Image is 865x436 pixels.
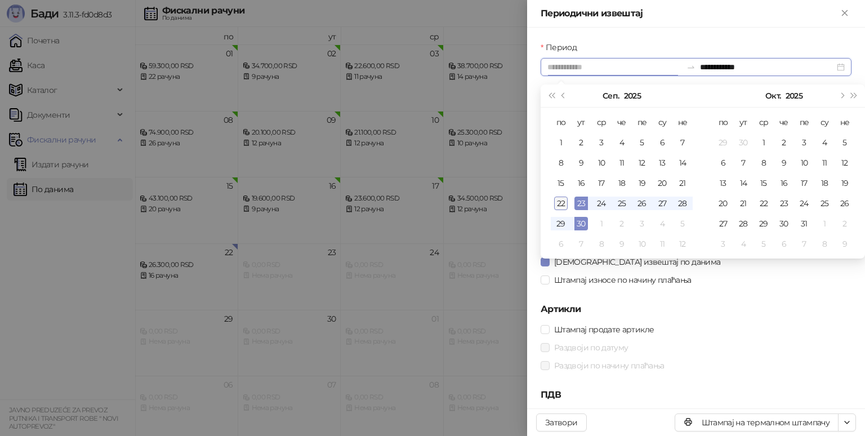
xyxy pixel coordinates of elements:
[571,213,591,234] td: 2025-09-30
[551,112,571,132] th: по
[550,341,632,354] span: Раздвоји по датуму
[571,112,591,132] th: ут
[794,234,814,254] td: 2025-11-07
[716,237,730,251] div: 3
[574,237,588,251] div: 7
[737,237,750,251] div: 4
[713,153,733,173] td: 2025-10-06
[551,173,571,193] td: 2025-09-15
[591,213,612,234] td: 2025-10-01
[595,136,608,149] div: 3
[838,237,851,251] div: 9
[615,176,628,190] div: 18
[794,173,814,193] td: 2025-10-17
[652,193,672,213] td: 2025-09-27
[635,156,649,170] div: 12
[574,217,588,230] div: 30
[571,173,591,193] td: 2025-09-16
[753,112,774,132] th: ср
[797,176,811,190] div: 17
[615,237,628,251] div: 9
[595,237,608,251] div: 8
[603,84,619,107] button: Изабери месец
[554,136,568,149] div: 1
[733,112,753,132] th: ут
[777,237,791,251] div: 6
[672,234,693,254] td: 2025-10-12
[612,173,632,193] td: 2025-09-18
[774,234,794,254] td: 2025-11-06
[571,153,591,173] td: 2025-09-09
[676,156,689,170] div: 14
[737,176,750,190] div: 14
[672,112,693,132] th: не
[672,193,693,213] td: 2025-09-28
[797,197,811,210] div: 24
[797,237,811,251] div: 7
[716,176,730,190] div: 13
[713,173,733,193] td: 2025-10-13
[652,234,672,254] td: 2025-10-11
[632,153,652,173] td: 2025-09-12
[814,132,835,153] td: 2025-10-04
[733,153,753,173] td: 2025-10-07
[838,136,851,149] div: 5
[571,132,591,153] td: 2025-09-02
[794,132,814,153] td: 2025-10-03
[835,193,855,213] td: 2025-10-26
[774,193,794,213] td: 2025-10-23
[733,173,753,193] td: 2025-10-14
[612,234,632,254] td: 2025-10-09
[794,213,814,234] td: 2025-10-31
[835,173,855,193] td: 2025-10-19
[794,153,814,173] td: 2025-10-10
[615,156,628,170] div: 11
[551,234,571,254] td: 2025-10-06
[591,153,612,173] td: 2025-09-10
[632,193,652,213] td: 2025-09-26
[777,156,791,170] div: 9
[551,213,571,234] td: 2025-09-29
[676,197,689,210] div: 28
[551,153,571,173] td: 2025-09-08
[656,156,669,170] div: 13
[550,323,658,336] span: Штампај продате артикле
[774,213,794,234] td: 2025-10-30
[774,132,794,153] td: 2025-10-02
[624,84,641,107] button: Изабери годину
[733,213,753,234] td: 2025-10-28
[814,112,835,132] th: су
[716,136,730,149] div: 29
[554,237,568,251] div: 6
[551,132,571,153] td: 2025-09-01
[536,413,587,431] button: Затвори
[676,237,689,251] div: 12
[797,136,811,149] div: 3
[591,193,612,213] td: 2025-09-24
[753,234,774,254] td: 2025-11-05
[615,136,628,149] div: 4
[676,217,689,230] div: 5
[632,132,652,153] td: 2025-09-05
[635,237,649,251] div: 10
[713,234,733,254] td: 2025-11-03
[835,112,855,132] th: не
[612,213,632,234] td: 2025-10-02
[713,112,733,132] th: по
[574,156,588,170] div: 9
[737,136,750,149] div: 30
[777,176,791,190] div: 16
[541,7,838,20] div: Периодични извештај
[757,197,770,210] div: 22
[713,193,733,213] td: 2025-10-20
[757,136,770,149] div: 1
[652,213,672,234] td: 2025-10-04
[595,217,608,230] div: 1
[713,213,733,234] td: 2025-10-27
[774,112,794,132] th: че
[737,197,750,210] div: 21
[574,136,588,149] div: 2
[774,173,794,193] td: 2025-10-16
[716,217,730,230] div: 27
[797,156,811,170] div: 10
